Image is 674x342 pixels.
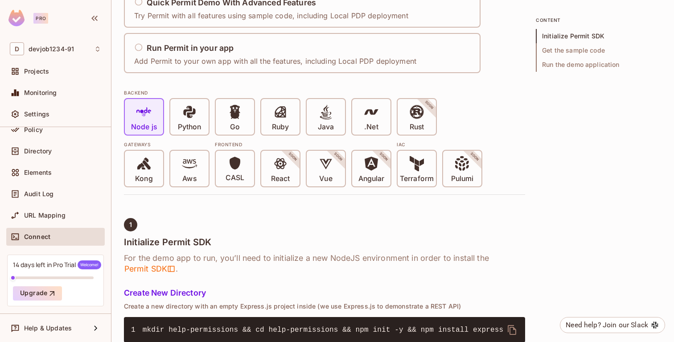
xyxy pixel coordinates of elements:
span: Workspace: devjob1234-91 [29,45,74,53]
span: SOON [321,140,356,174]
p: Python [178,123,201,132]
button: delete [501,319,523,341]
img: SReyMgAAAABJRU5ErkJggg== [8,10,25,26]
div: Pro [33,13,48,24]
div: Frontend [215,141,391,148]
p: Try Permit with all features using sample code, including Local PDP deployment [134,11,408,21]
p: React [271,174,290,183]
div: Gateways [124,141,210,148]
p: Angular [358,174,385,183]
p: Java [318,123,334,132]
p: Vue [319,174,332,183]
span: Settings [24,111,49,118]
p: CASL [226,173,244,182]
span: SOON [412,88,447,123]
p: Rust [410,123,424,132]
p: Create a new directory with an empty Express.js project inside (we use Express.js to demonstrate ... [124,303,525,310]
span: Help & Updates [24,325,72,332]
span: 1 [131,325,143,335]
h5: Run Permit in your app [147,44,234,53]
p: Terraform [400,174,434,183]
p: content [536,16,662,24]
span: SOON [366,140,401,174]
div: BACKEND [124,89,525,96]
span: SOON [457,140,492,174]
span: SOON [275,140,310,174]
span: Permit SDK [124,264,176,274]
p: Pulumi [451,174,473,183]
span: Directory [24,148,52,155]
span: Run the demo application [536,58,662,72]
div: IAC [397,141,482,148]
span: 1 [129,221,132,228]
p: Kong [135,174,152,183]
div: Need help? Join our Slack [566,320,648,330]
h4: Initialize Permit SDK [124,237,525,247]
span: Connect [24,233,50,240]
div: 14 days left in Pro Trial [13,260,101,269]
p: Node js [131,123,157,132]
h6: For the demo app to run, you’ll need to initialize a new NodeJS environment in order to install t... [124,253,525,274]
span: Monitoring [24,89,57,96]
span: Projects [24,68,49,75]
p: Add Permit to your own app with all the features, including Local PDP deployment [134,56,416,66]
button: Upgrade [13,286,62,301]
p: Go [230,123,240,132]
span: D [10,42,24,55]
span: Initialize Permit SDK [536,29,662,43]
span: Policy [24,126,43,133]
span: mkdir help-permissions && cd help-permissions && npm init -y && npm install express [143,326,503,334]
span: Welcome! [78,260,101,269]
span: URL Mapping [24,212,66,219]
span: Elements [24,169,52,176]
p: Ruby [272,123,289,132]
p: Aws [182,174,196,183]
span: Get the sample code [536,43,662,58]
p: .Net [364,123,378,132]
h5: Create New Directory [124,288,525,297]
span: Audit Log [24,190,53,198]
